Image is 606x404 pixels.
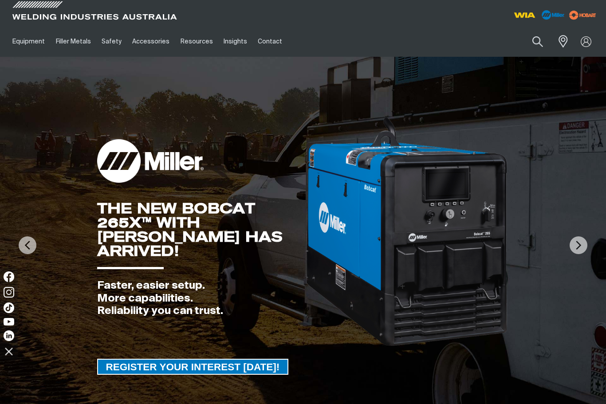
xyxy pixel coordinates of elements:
[567,8,599,22] img: miller
[19,236,36,254] img: PrevArrow
[127,26,175,57] a: Accessories
[4,271,14,282] img: Facebook
[570,236,587,254] img: NextArrow
[4,287,14,298] img: Instagram
[96,26,127,57] a: Safety
[4,330,14,341] img: LinkedIn
[252,26,287,57] a: Contact
[175,26,218,57] a: Resources
[7,26,451,57] nav: Main
[523,31,553,52] button: Search products
[218,26,252,57] a: Insights
[4,302,14,313] img: TikTok
[4,318,14,326] img: YouTube
[50,26,96,57] a: Filler Metals
[97,279,305,318] div: Faster, easier setup. More capabilities. Reliability you can trust.
[97,359,289,375] a: REGISTER YOUR INTEREST TODAY!
[1,344,16,359] img: hide socials
[512,31,553,52] input: Product name or item number...
[97,201,305,258] div: THE NEW BOBCAT 265X™ WITH [PERSON_NAME] HAS ARRIVED!
[7,26,50,57] a: Equipment
[98,359,288,375] span: REGISTER YOUR INTEREST [DATE]!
